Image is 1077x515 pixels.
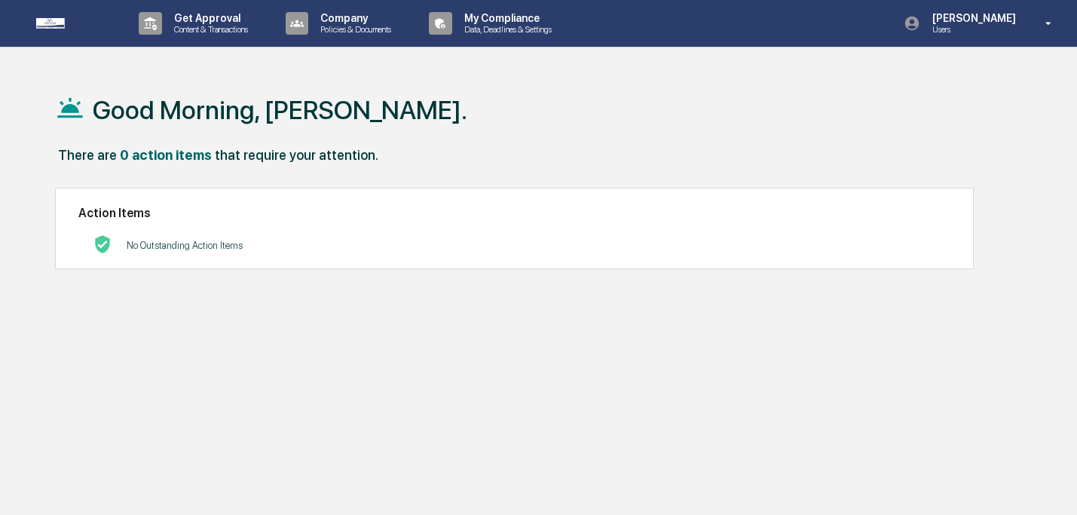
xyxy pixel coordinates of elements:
[127,240,243,251] p: No Outstanding Action Items
[452,24,559,35] p: Data, Deadlines & Settings
[162,12,255,24] p: Get Approval
[308,12,399,24] p: Company
[308,24,399,35] p: Policies & Documents
[920,12,1023,24] p: [PERSON_NAME]
[93,95,467,125] h1: Good Morning, [PERSON_NAME].
[36,18,109,29] img: logo
[920,24,1023,35] p: Users
[78,206,950,220] h2: Action Items
[120,147,212,163] div: 0 action items
[452,12,559,24] p: My Compliance
[93,235,112,253] img: No Actions logo
[58,147,117,163] div: There are
[215,147,378,163] div: that require your attention.
[162,24,255,35] p: Content & Transactions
